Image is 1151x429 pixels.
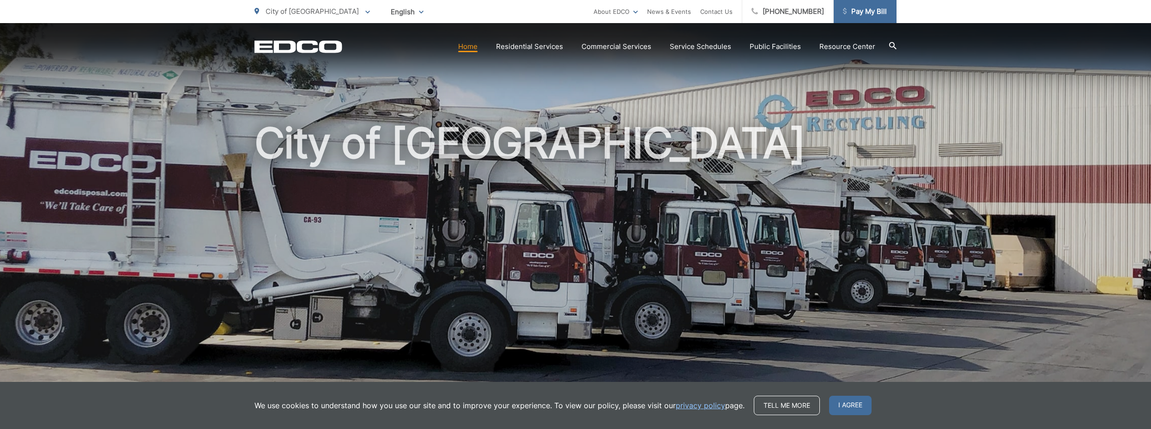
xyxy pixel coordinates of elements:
a: Residential Services [496,41,563,52]
a: Home [458,41,478,52]
a: News & Events [647,6,691,17]
span: Pay My Bill [843,6,887,17]
span: City of [GEOGRAPHIC_DATA] [266,7,359,16]
a: About EDCO [594,6,638,17]
a: Service Schedules [670,41,731,52]
a: EDCD logo. Return to the homepage. [254,40,342,53]
span: English [384,4,430,20]
span: I agree [829,396,872,415]
a: Commercial Services [582,41,651,52]
a: privacy policy [676,400,725,411]
a: Resource Center [819,41,875,52]
h1: City of [GEOGRAPHIC_DATA] [254,120,897,412]
a: Contact Us [700,6,733,17]
a: Public Facilities [750,41,801,52]
p: We use cookies to understand how you use our site and to improve your experience. To view our pol... [254,400,745,411]
a: Tell me more [754,396,820,415]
